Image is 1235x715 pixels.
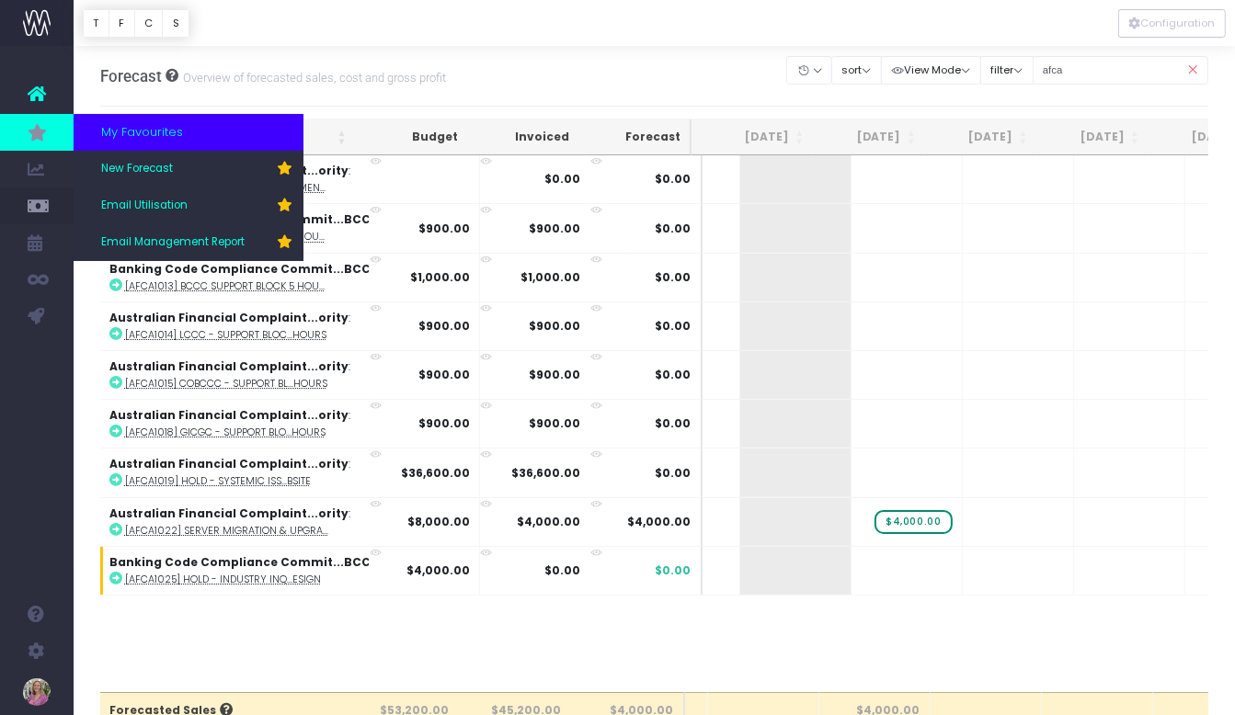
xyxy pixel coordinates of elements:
strong: $0.00 [544,562,580,578]
strong: Banking Code Compliance Commit...BCCC) [109,554,385,570]
strong: $4,000.00 [517,514,580,529]
span: My Favourites [101,123,183,142]
abbr: [AFCA1013] BCCC Support Block 5 Hours [125,279,325,293]
input: Search... [1033,56,1209,85]
strong: $36,600.00 [511,465,580,481]
span: $0.00 [656,221,692,237]
strong: $900.00 [529,415,580,431]
span: $0.00 [656,171,692,187]
strong: $900.00 [417,221,469,236]
strong: Australian Financial Complaint...ority [109,505,349,521]
span: $0.00 [656,562,692,579]
div: Vertical button group [1118,9,1226,38]
th: Invoiced [467,119,579,155]
strong: Australian Financial Complaint...ority [109,358,349,374]
strong: $36,600.00 [400,465,469,481]
strong: $900.00 [529,221,580,236]
span: New Forecast [101,161,173,177]
th: Oct 25: activate to sort column ascending [925,119,1037,155]
div: Vertical button group [83,9,189,38]
strong: $900.00 [529,367,580,382]
strong: $900.00 [417,318,469,334]
a: Email Utilisation [74,187,303,224]
button: View Mode [881,56,981,85]
strong: Australian Financial Complaint...ority [109,407,349,423]
abbr: [AFCA1014] LCCC - Support Block 5 Hours [125,328,326,342]
img: images/default_profile_image.png [23,678,51,706]
td: : [100,497,397,546]
span: $0.00 [656,269,692,286]
th: Forecast [579,119,692,155]
strong: $900.00 [417,367,469,382]
span: $0.00 [656,367,692,383]
strong: $1,000.00 [409,269,469,285]
strong: $900.00 [529,318,580,334]
abbr: [AFCA1025] HOLD - Industry Inquiry Report (x2) Design [125,573,321,586]
strong: Australian Financial Complaint...ority [109,456,349,471]
td: : [100,448,397,496]
strong: Australian Financial Complaint...ority [109,310,349,325]
small: Overview of forecasted sales, cost and gross profit [178,67,446,85]
th: Aug 25: activate to sort column ascending [701,119,813,155]
abbr: [AFCA1015] COBCCC - Support Block 5 Hours [125,377,327,391]
strong: $1,000.00 [520,269,580,285]
td: : [100,253,397,301]
td: : [100,399,397,448]
td: : [100,546,397,595]
button: sort [831,56,882,85]
span: wayahead Sales Forecast Item [875,510,952,534]
button: T [83,9,109,38]
th: Nov 25: activate to sort column ascending [1036,119,1149,155]
span: Email Utilisation [101,198,188,214]
span: $0.00 [656,415,692,432]
abbr: [AFCA1018] GICGC - Support Block 5 Hours [125,426,326,439]
span: $0.00 [656,465,692,482]
strong: $8,000.00 [406,514,469,529]
td: : [100,350,397,399]
button: Configuration [1118,9,1226,38]
strong: $4,000.00 [406,562,469,578]
strong: $900.00 [417,415,469,431]
button: C [134,9,164,38]
span: Email Management Report [101,234,245,251]
abbr: [AFCA1022] Server Migration & Upgrades [125,524,328,538]
span: Forecast [100,67,162,85]
span: $4,000.00 [628,514,692,530]
strong: $0.00 [544,171,580,187]
a: New Forecast [74,151,303,187]
abbr: [AFCA1019] HOLD - Systemic Issues Website [125,474,311,488]
span: $0.00 [656,318,692,335]
th: Budget [355,119,467,155]
td: : [100,301,397,350]
button: S [162,9,189,38]
th: Sep 25: activate to sort column ascending [813,119,925,155]
button: F [109,9,135,38]
button: filter [980,56,1034,85]
a: Email Management Report [74,224,303,261]
strong: Banking Code Compliance Commit...BCCC) [109,261,385,277]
